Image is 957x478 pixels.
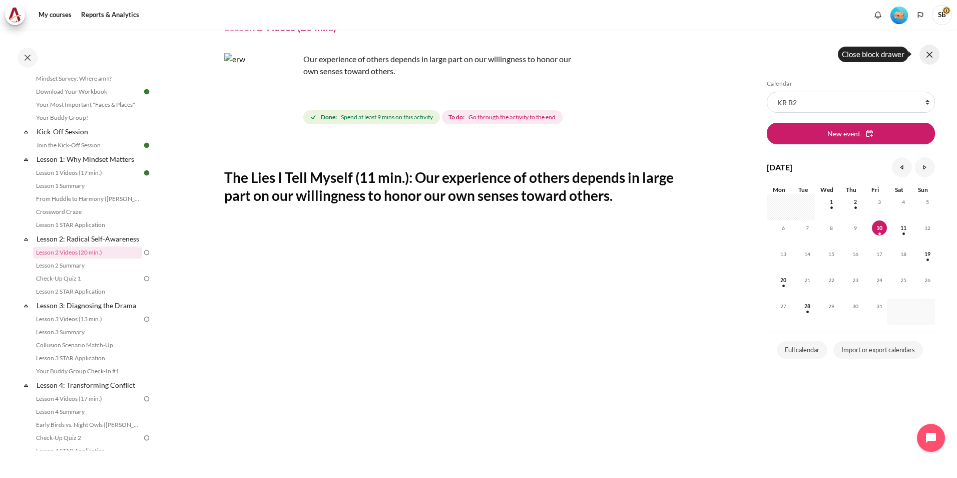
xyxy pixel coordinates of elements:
[142,248,151,257] img: To do
[767,123,935,144] button: New event
[871,186,879,193] span: Fri
[21,154,31,164] span: Collapse
[448,113,464,122] strong: To do:
[142,168,151,177] img: Done
[776,277,791,283] a: Monday, 20 October events
[932,5,952,25] a: User menu
[800,247,815,262] span: 14
[21,380,31,390] span: Collapse
[142,87,151,96] img: Done
[33,206,142,218] a: Crossword Craze
[21,234,31,244] span: Collapse
[848,299,863,314] span: 30
[35,299,142,312] a: Lesson 3: Diagnosing the Drama
[224,168,683,205] h2: The Lies I Tell Myself (11 min.): Our experience of others depends in large part on our willingne...
[767,80,935,361] section: Blocks
[776,247,791,262] span: 13
[224,53,299,128] img: erw
[142,141,151,150] img: Done
[848,247,863,262] span: 16
[820,186,833,193] span: Wed
[35,232,142,246] a: Lesson 2: Radical Self-Awareness
[33,419,142,431] a: Early Birds vs. Night Owls ([PERSON_NAME]'s Story)
[824,199,839,205] a: Wednesday, 1 October events
[863,220,887,247] td: Today
[833,341,923,359] a: Import or export calendars
[21,301,31,311] span: Collapse
[896,220,911,235] span: 11
[890,6,908,24] div: Level #1
[824,299,839,314] span: 29
[800,273,815,288] span: 21
[142,315,151,324] img: To do
[776,299,791,314] span: 27
[848,194,863,209] span: 2
[872,299,887,314] span: 31
[35,125,142,138] a: Kick-Off Session
[824,194,839,209] span: 1
[33,219,142,231] a: Lesson 1 STAR Application
[932,5,952,25] span: SB
[33,99,142,111] a: Your Most Important "Faces & Places"
[35,152,142,166] a: Lesson 1: Why Mindset Matters
[872,225,887,231] a: Today Friday, 10 October
[777,341,827,359] a: Full calendar
[5,5,30,25] a: Architeck Architeck
[33,273,142,285] a: Check-Up Quiz 1
[848,273,863,288] span: 23
[78,5,143,25] a: Reports & Analytics
[33,139,142,151] a: Join the Kick-Off Session
[33,167,142,179] a: Lesson 1 Videos (17 min.)
[870,8,885,23] div: Show notification window with no new notifications
[896,247,911,262] span: 18
[33,432,142,444] a: Check-Up Quiz 2
[33,112,142,124] a: Your Buddy Group!
[33,313,142,325] a: Lesson 3 Videos (13 min.)
[824,273,839,288] span: 22
[872,194,887,209] span: 3
[142,433,151,442] img: To do
[33,180,142,192] a: Lesson 1 Summary
[848,199,863,205] a: Thursday, 2 October events
[800,299,815,314] span: 28
[767,80,935,88] h5: Calendar
[33,352,142,364] a: Lesson 3 STAR Application
[33,193,142,205] a: From Huddle to Harmony ([PERSON_NAME]'s Story)
[920,251,935,257] a: Sunday, 19 October events
[33,339,142,351] a: Collusion Scenario Match-Up
[224,53,575,77] p: Our experience of others depends in large part on our willingness to honor our own senses toward ...
[800,303,815,309] a: Tuesday, 28 October events
[33,393,142,405] a: Lesson 4 Videos (17 min.)
[920,273,935,288] span: 26
[800,220,815,235] span: 7
[33,247,142,259] a: Lesson 2 Videos (20 min.)
[8,8,22,23] img: Architeck
[824,247,839,262] span: 15
[33,260,142,272] a: Lesson 2 Summary
[920,220,935,235] span: 12
[33,365,142,377] a: Your Buddy Group Check-In #1
[33,73,142,85] a: Mindset Survey: Where am I?
[35,5,75,25] a: My courses
[872,273,887,288] span: 24
[872,247,887,262] span: 17
[773,186,785,193] span: Mon
[341,113,433,122] span: Spend at least 9 mins on this activity
[827,128,860,139] span: New event
[33,326,142,338] a: Lesson 3 Summary
[920,247,935,262] span: 19
[35,378,142,392] a: Lesson 4: Transforming Conflict
[920,194,935,209] span: 5
[848,220,863,235] span: 9
[468,113,556,122] span: Go through the activity to the end
[896,225,911,231] a: Saturday, 11 October events
[776,220,791,235] span: 6
[918,186,928,193] span: Sun
[33,86,142,98] a: Download Your Workbook
[838,47,908,62] div: Close block drawer
[303,108,565,126] div: Completion requirements for Lesson 2 Videos (20 min.)
[896,273,911,288] span: 25
[872,220,887,235] span: 10
[21,127,31,137] span: Collapse
[913,8,928,23] button: Languages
